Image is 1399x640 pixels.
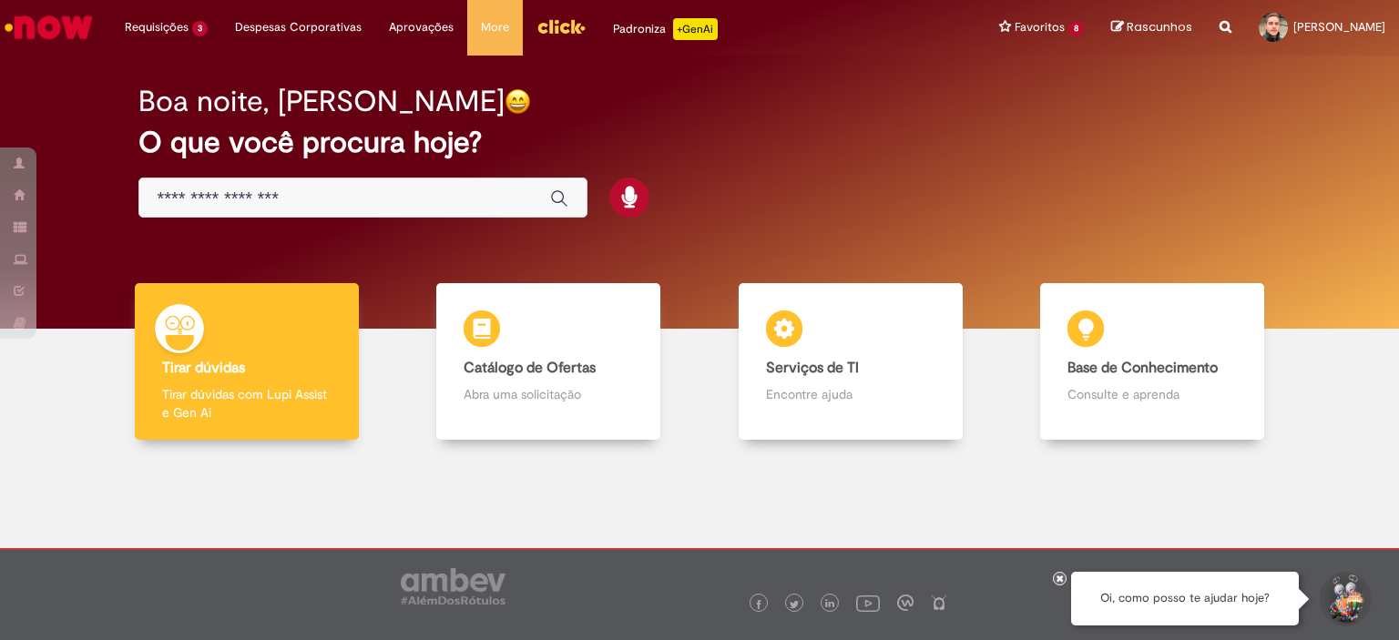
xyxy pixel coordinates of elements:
[897,594,914,611] img: logo_footer_workplace.png
[138,127,1261,158] h2: O que você procura hoje?
[235,18,362,36] span: Despesas Corporativas
[613,18,718,40] div: Padroniza
[138,86,505,117] h2: Boa noite, [PERSON_NAME]
[699,283,1002,441] a: Serviços de TI Encontre ajuda
[536,13,586,40] img: click_logo_yellow_360x200.png
[825,599,834,610] img: logo_footer_linkedin.png
[754,600,763,609] img: logo_footer_facebook.png
[766,359,859,377] b: Serviços de TI
[96,283,398,441] a: Tirar dúvidas Tirar dúvidas com Lupi Assist e Gen Ai
[1067,385,1237,403] p: Consulte e aprenda
[2,9,96,46] img: ServiceNow
[389,18,454,36] span: Aprovações
[162,385,332,422] p: Tirar dúvidas com Lupi Assist e Gen Ai
[856,591,880,615] img: logo_footer_youtube.png
[766,385,935,403] p: Encontre ajuda
[505,88,531,115] img: happy-face.png
[481,18,509,36] span: More
[192,21,208,36] span: 3
[673,18,718,40] p: +GenAi
[125,18,189,36] span: Requisições
[1067,359,1218,377] b: Base de Conhecimento
[1111,19,1192,36] a: Rascunhos
[1317,572,1372,626] button: Iniciar Conversa de Suporte
[162,359,245,377] b: Tirar dúvidas
[1127,18,1192,36] span: Rascunhos
[1293,19,1385,35] span: [PERSON_NAME]
[398,283,700,441] a: Catálogo de Ofertas Abra uma solicitação
[464,385,633,403] p: Abra uma solicitação
[1002,283,1304,441] a: Base de Conhecimento Consulte e aprenda
[401,568,505,604] img: logo_footer_ambev_rotulo_gray.png
[931,594,947,611] img: logo_footer_naosei.png
[1068,21,1084,36] span: 8
[790,600,799,609] img: logo_footer_twitter.png
[464,359,596,377] b: Catálogo de Ofertas
[1015,18,1065,36] span: Favoritos
[1071,572,1299,625] div: Oi, como posso te ajudar hoje?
